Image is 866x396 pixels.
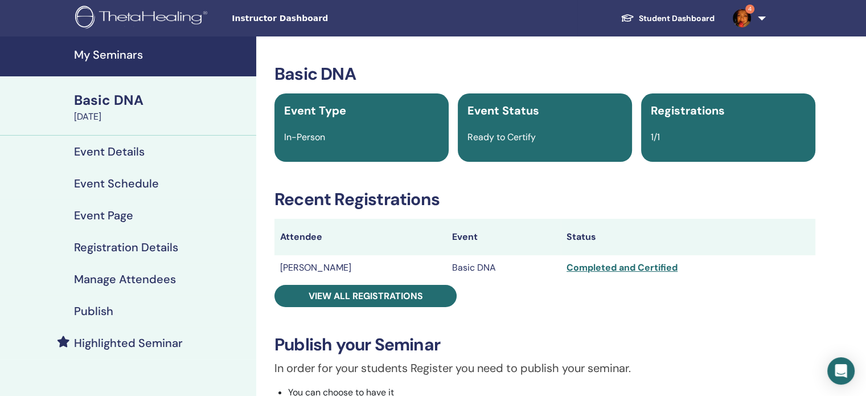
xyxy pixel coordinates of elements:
h4: Event Page [74,209,133,222]
td: Basic DNA [446,255,561,280]
td: [PERSON_NAME] [274,255,446,280]
th: Status [561,219,815,255]
h3: Recent Registrations [274,189,815,210]
h3: Publish your Seminar [274,334,815,355]
span: Event Type [284,103,346,118]
p: In order for your students Register you need to publish your seminar. [274,360,815,377]
span: Event Status [467,103,539,118]
div: [DATE] [74,110,249,124]
img: default.jpg [733,9,751,27]
h4: Publish [74,304,113,318]
div: Basic DNA [74,91,249,110]
a: Student Dashboard [611,8,724,29]
h4: Event Schedule [74,177,159,190]
h3: Basic DNA [274,64,815,84]
h4: Event Details [74,145,145,158]
span: Instructor Dashboard [232,13,403,25]
img: graduation-cap-white.svg [621,13,634,23]
img: logo.png [75,6,211,31]
h4: Manage Attendees [74,272,176,286]
span: 4 [745,5,754,14]
h4: My Seminars [74,48,249,62]
a: Basic DNA[DATE] [67,91,256,124]
span: Ready to Certify [467,131,536,143]
span: 1/1 [651,131,660,143]
th: Attendee [274,219,446,255]
span: Registrations [651,103,725,118]
a: View all registrations [274,285,457,307]
h4: Registration Details [74,240,178,254]
span: View all registrations [309,290,423,302]
div: Completed and Certified [567,261,810,275]
th: Event [446,219,561,255]
h4: Highlighted Seminar [74,336,183,350]
div: Open Intercom Messenger [827,357,855,385]
span: In-Person [284,131,325,143]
